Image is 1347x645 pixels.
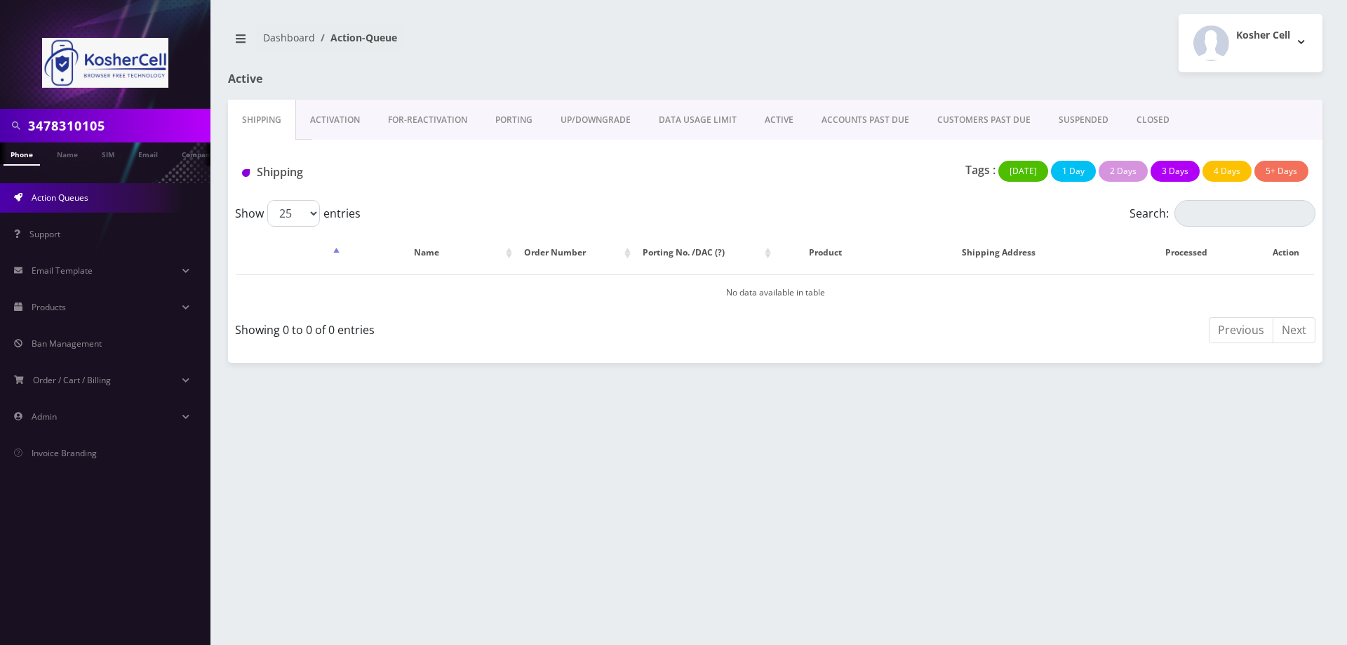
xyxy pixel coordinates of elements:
nav: breadcrumb [228,23,765,63]
a: Phone [4,142,40,166]
button: 3 Days [1151,161,1200,182]
a: ACTIVE [751,100,807,140]
a: SIM [95,142,121,164]
th: : activate to sort column descending [236,232,343,273]
div: Showing 0 to 0 of 0 entries [235,316,765,338]
th: Shipping Address [876,232,1122,273]
h1: Active [228,72,579,86]
th: Porting No. /DAC (?): activate to sort column ascending [636,232,775,273]
span: Products [32,301,66,313]
a: FOR-REActivation [374,100,481,140]
img: Shipping [242,169,250,177]
a: Name [50,142,85,164]
button: 5+ Days [1254,161,1308,182]
th: Name: activate to sort column ascending [344,232,516,273]
span: Admin [32,411,57,423]
h2: Kosher Cell [1236,29,1290,41]
a: Dashboard [263,31,315,44]
label: Show entries [235,200,361,227]
th: Processed: activate to sort column ascending [1123,232,1256,273]
span: Email Template [32,265,93,277]
a: Previous [1209,317,1273,343]
a: Shipping [228,100,296,140]
a: Email [131,142,165,164]
button: [DATE] [998,161,1048,182]
td: No data available in table [236,274,1314,310]
p: Tags : [965,161,996,178]
a: SUSPENDED [1045,100,1122,140]
th: Action [1257,232,1314,273]
img: KosherCell [42,38,168,88]
select: Showentries [267,200,320,227]
span: Order / Cart / Billing [33,374,111,386]
th: Product [776,232,875,273]
h1: Shipping [242,166,584,179]
label: Search: [1130,200,1315,227]
a: Next [1273,317,1315,343]
li: Action-Queue [315,30,397,45]
span: Action Queues [32,192,88,204]
span: Ban Management [32,338,102,350]
span: Invoice Branding [32,447,97,459]
span: Support [29,228,60,240]
button: Kosher Cell [1179,14,1322,72]
a: Activation [296,100,374,140]
a: UP/DOWNGRADE [547,100,645,140]
a: CLOSED [1122,100,1184,140]
th: Order Number: activate to sort column ascending [517,232,634,273]
input: Search: [1174,200,1315,227]
a: PORTING [481,100,547,140]
a: Company [175,142,222,164]
a: ACCOUNTS PAST DUE [807,100,923,140]
a: CUSTOMERS PAST DUE [923,100,1045,140]
a: DATA USAGE LIMIT [645,100,751,140]
button: 4 Days [1202,161,1252,182]
button: 1 Day [1051,161,1096,182]
button: 2 Days [1099,161,1148,182]
input: Search in Company [28,112,207,139]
